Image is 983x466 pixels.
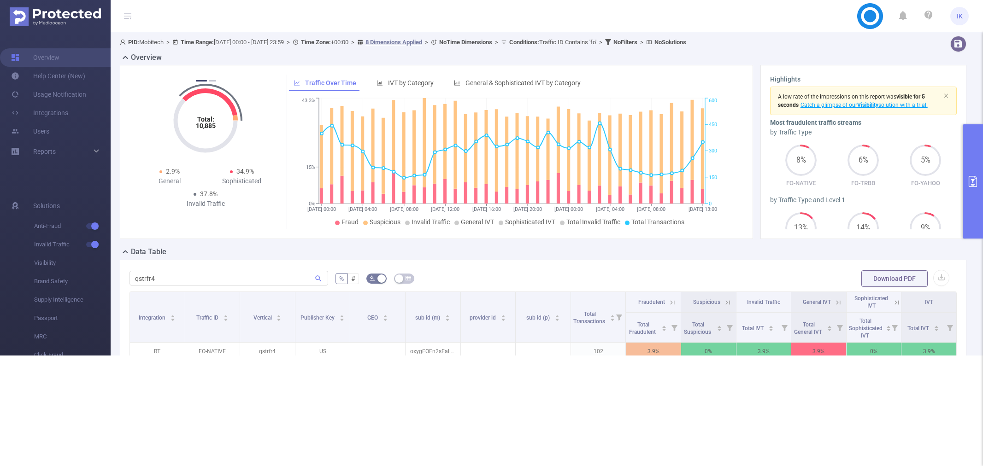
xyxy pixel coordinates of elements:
i: icon: caret-up [277,314,282,316]
i: icon: caret-down [223,317,228,320]
div: Invalid Traffic [170,199,242,209]
p: FO-NATIVE [770,179,832,188]
div: Sort [934,324,939,330]
p: FO-NATIVE [185,343,240,360]
div: Sort [339,314,345,319]
span: Total IVT [907,325,930,332]
span: General IVT [461,218,494,226]
i: icon: caret-down [827,327,832,330]
span: Total Suspicious [684,321,712,335]
i: icon: bg-colors [370,275,375,281]
span: Solutions [33,197,60,215]
div: Sort [276,314,282,319]
i: icon: caret-down [717,327,722,330]
tspan: 10,885 [196,122,216,129]
p: FO-YAHOO [895,179,957,188]
i: icon: caret-down [661,327,666,330]
span: > [284,39,293,46]
span: 8% [785,157,817,164]
tspan: 15% [306,164,315,170]
i: icon: caret-down [934,327,939,330]
tspan: 0% [309,201,315,207]
span: Traffic Over Time [305,79,356,87]
p: RT [130,343,185,360]
b: Visibility [857,102,878,108]
span: IVT by Category [388,79,434,87]
tspan: 300 [709,148,717,154]
i: icon: caret-down [277,317,282,320]
span: IVT [925,299,933,305]
h3: Highlights [770,75,957,84]
b: No Filters [613,39,637,46]
span: Visibility [34,254,111,272]
p: 0% [681,343,736,360]
i: icon: caret-up [934,324,939,327]
span: Total Fraudulent [629,321,657,335]
span: 6% [848,157,879,164]
span: Brand Safety [34,272,111,291]
span: Traffic ID Contains 'fo' [509,39,596,46]
span: Sophisticated IVT [854,295,888,309]
i: icon: table [406,275,411,281]
span: 37.8% [200,190,218,198]
tspan: [DATE] 12:00 [431,206,459,212]
span: A low rate of the impressions on this report [778,93,885,100]
i: icon: caret-down [383,317,388,320]
span: Mobitech [DATE] 00:00 - [DATE] 23:59 +00:00 [120,39,686,46]
span: > [422,39,431,46]
i: icon: caret-up [661,324,666,327]
div: Sort [170,314,176,319]
i: icon: caret-up [886,324,891,327]
b: No Time Dimensions [439,39,492,46]
a: Reports [33,142,56,161]
tspan: [DATE] 08:00 [637,206,665,212]
span: Passport [34,309,111,327]
i: icon: caret-up [340,314,345,316]
i: icon: caret-down [886,327,891,330]
div: Sort [554,314,560,319]
span: General & Sophisticated IVT by Category [465,79,581,87]
span: Reports [33,148,56,155]
i: icon: caret-down [610,317,615,320]
i: icon: caret-up [501,314,506,316]
a: Users [11,122,49,140]
span: > [492,39,501,46]
a: Overview [11,48,59,67]
i: icon: caret-up [223,314,228,316]
span: sub id (m) [415,315,441,321]
tspan: [DATE] 20:00 [513,206,542,212]
div: Sort [661,324,667,330]
span: Catch a glimpse of our solution with a trial. [799,102,928,108]
h2: Data Table [131,246,166,257]
span: Total Transactions [573,311,606,325]
span: Sophisticated IVT [505,218,555,226]
i: icon: caret-up [827,324,832,327]
i: icon: caret-up [383,314,388,316]
i: Filter menu [612,292,625,342]
b: Time Zone: [301,39,331,46]
button: icon: close [943,91,949,101]
p: 0% [847,343,901,360]
span: Supply Intelligence [34,291,111,309]
a: Integrations [11,104,68,122]
b: Conditions : [509,39,539,46]
i: icon: bar-chart [377,80,383,86]
p: FO-TRBB [832,179,895,188]
p: 3.9% [626,343,681,360]
tspan: [DATE] 04:00 [596,206,624,212]
div: Sort [886,324,891,330]
i: icon: caret-down [501,317,506,320]
span: 13% [785,224,817,232]
div: Sort [610,314,615,319]
span: > [637,39,646,46]
span: Anti-Fraud [34,217,111,235]
b: Most fraudulent traffic streams [770,119,861,126]
span: % [339,275,344,282]
tspan: [DATE] 00:00 [554,206,583,212]
i: Filter menu [943,313,956,342]
tspan: [DATE] 00:00 [307,206,336,212]
span: > [164,39,172,46]
span: sub id (p) [526,315,551,321]
i: icon: caret-down [445,317,450,320]
div: Sort [500,314,506,319]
